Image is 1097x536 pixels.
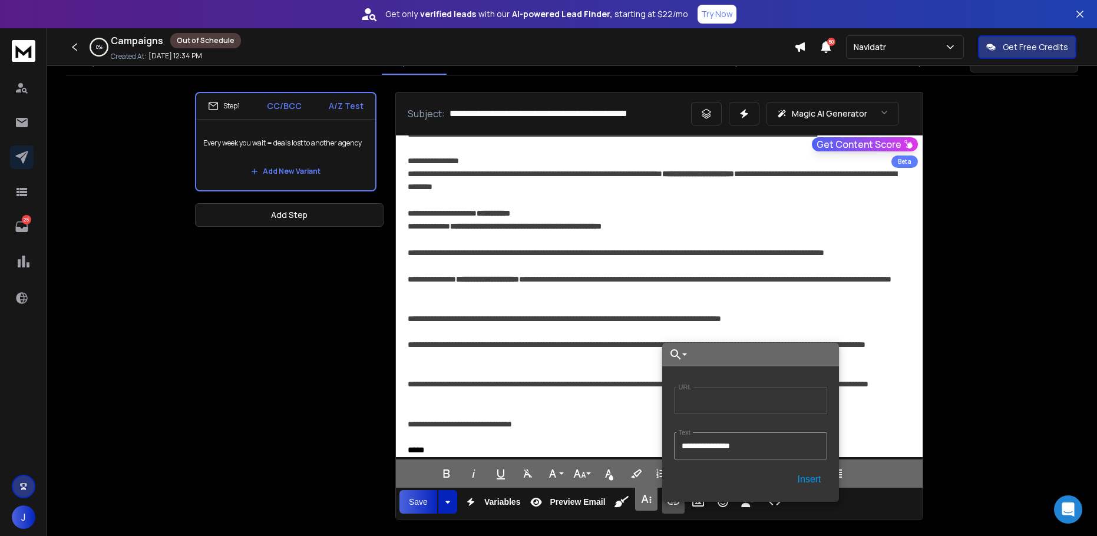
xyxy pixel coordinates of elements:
img: logo [12,40,35,62]
div: Beta [891,155,918,168]
span: Preview Email [547,497,607,507]
button: Preview Email [525,490,607,514]
a: 25 [10,215,34,239]
p: 0 % [96,44,103,51]
p: Navidatr [854,41,891,53]
p: Subject: [408,107,445,121]
label: URL [676,383,694,391]
button: Background Color [625,462,647,485]
p: A/Z Test [329,100,364,112]
button: Save [399,490,437,514]
p: Created At: [111,52,146,61]
span: 50 [827,38,835,46]
button: Text Color [598,462,620,485]
p: CC/BCC [267,100,302,112]
p: [DATE] 12:34 PM [148,51,202,61]
button: J [12,505,35,529]
p: Magic AI Generator [792,108,867,120]
button: Magic AI Generator [766,102,899,125]
button: Choose Link [662,343,689,366]
li: Step1CC/BCCA/Z TestEvery week you wait = deals lost to another agencyAdd New Variant [195,92,376,191]
p: Get Free Credits [1003,41,1068,53]
p: Every week you wait = deals lost to another agency [203,127,368,160]
span: Variables [482,497,523,507]
button: Variables [460,490,523,514]
button: Try Now [698,5,736,24]
button: Get Free Credits [978,35,1076,59]
div: Step 1 [208,101,240,111]
p: 25 [22,215,31,224]
label: Text [676,429,693,436]
div: Open Intercom Messenger [1054,495,1082,524]
strong: AI-powered Lead Finder, [512,8,612,20]
h1: Campaigns [111,34,163,48]
button: Add New Variant [242,160,330,183]
div: Out of Schedule [170,33,241,48]
button: Get Content Score [812,137,918,151]
button: Add Step [195,203,384,227]
p: Get only with our starting at $22/mo [385,8,688,20]
p: Try Now [701,8,733,20]
strong: verified leads [420,8,476,20]
button: Insert [792,469,827,490]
